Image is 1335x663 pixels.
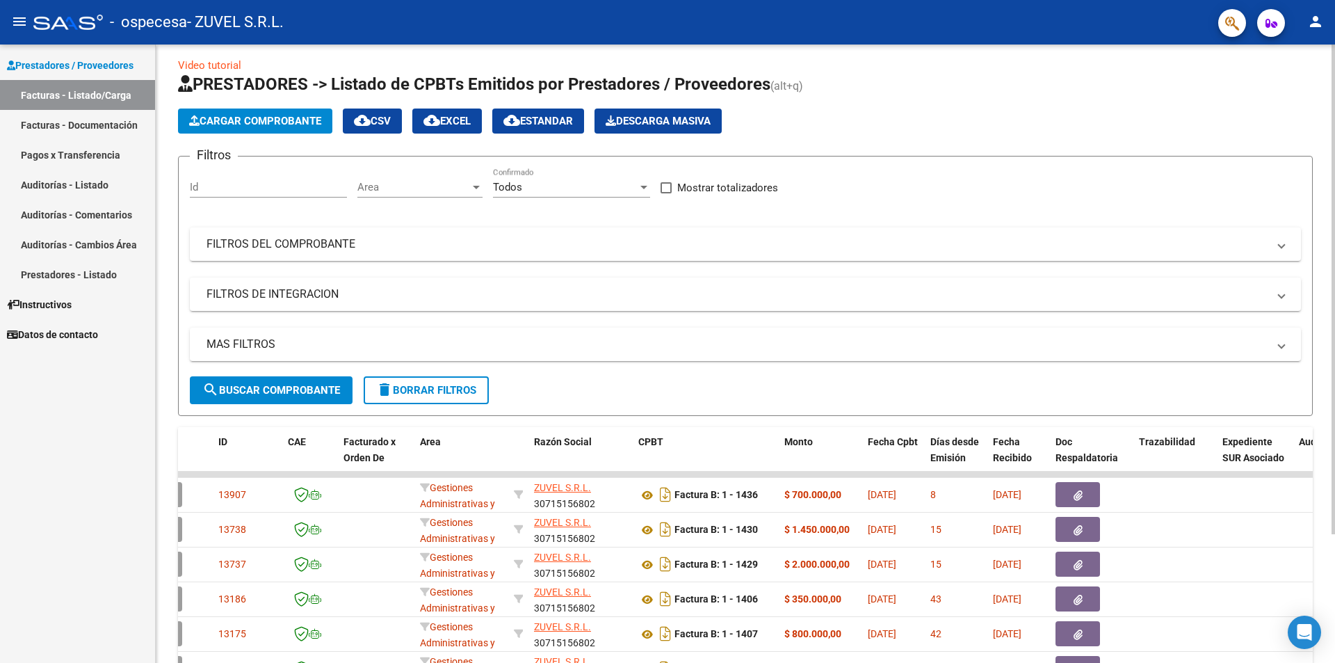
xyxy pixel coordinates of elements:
[930,524,941,535] span: 15
[207,337,1268,352] mat-panel-title: MAS FILTROS
[784,628,841,639] strong: $ 800.000,00
[868,524,896,535] span: [DATE]
[202,381,219,398] mat-icon: search
[868,559,896,570] span: [DATE]
[420,482,495,525] span: Gestiones Administrativas y Otros
[492,109,584,134] button: Estandar
[218,593,246,605] span: 13186
[354,112,371,129] mat-icon: cloud_download
[528,427,633,488] datatable-header-cell: Razón Social
[189,115,321,127] span: Cargar Comprobante
[357,181,470,193] span: Area
[1133,427,1217,488] datatable-header-cell: Trazabilidad
[288,436,306,447] span: CAE
[1217,427,1293,488] datatable-header-cell: Expediente SUR Asociado
[868,489,896,500] span: [DATE]
[784,524,850,535] strong: $ 1.450.000,00
[993,559,1021,570] span: [DATE]
[423,112,440,129] mat-icon: cloud_download
[674,594,758,605] strong: Factura B: 1 - 1406
[7,297,72,312] span: Instructivos
[354,115,391,127] span: CSV
[534,436,592,447] span: Razón Social
[202,384,340,397] span: Buscar Comprobante
[7,327,98,342] span: Datos de contacto
[656,553,674,575] i: Descargar documento
[930,489,936,500] span: 8
[674,525,758,536] strong: Factura B: 1 - 1430
[784,559,850,570] strong: $ 2.000.000,00
[343,109,402,134] button: CSV
[218,559,246,570] span: 13737
[534,482,591,493] span: ZUVEL S.R.L.
[656,484,674,506] i: Descargar documento
[534,552,591,563] span: ZUVEL S.R.L.
[493,181,522,193] span: Todos
[190,145,238,165] h3: Filtros
[674,490,758,501] strong: Factura B: 1 - 1436
[1055,436,1118,463] span: Doc Respaldatoria
[534,550,627,579] div: 30715156802
[770,79,803,93] span: (alt+q)
[190,376,353,404] button: Buscar Comprobante
[178,59,241,72] a: Video tutorial
[218,436,227,447] span: ID
[534,621,591,632] span: ZUVEL S.R.L.
[868,593,896,605] span: [DATE]
[677,179,778,196] span: Mostrar totalizadores
[534,584,627,614] div: 30715156802
[993,524,1021,535] span: [DATE]
[420,552,495,595] span: Gestiones Administrativas y Otros
[110,7,187,38] span: - ospecesa
[862,427,925,488] datatable-header-cell: Fecha Cpbt
[376,381,393,398] mat-icon: delete
[993,436,1032,463] span: Fecha Recibido
[11,13,28,30] mat-icon: menu
[187,7,284,38] span: - ZUVEL S.R.L.
[218,489,246,500] span: 13907
[420,586,495,630] span: Gestiones Administrativas y Otros
[178,109,332,134] button: Cargar Comprobante
[987,427,1050,488] datatable-header-cell: Fecha Recibido
[376,384,476,397] span: Borrar Filtros
[1307,13,1324,30] mat-icon: person
[218,524,246,535] span: 13738
[364,376,489,404] button: Borrar Filtros
[420,436,441,447] span: Area
[1222,436,1284,463] span: Expediente SUR Asociado
[178,74,770,94] span: PRESTADORES -> Listado de CPBTs Emitidos por Prestadores / Proveedores
[534,619,627,648] div: 30715156802
[925,427,987,488] datatable-header-cell: Días desde Emisión
[930,628,941,639] span: 42
[633,427,779,488] datatable-header-cell: CPBT
[1288,616,1321,649] div: Open Intercom Messenger
[784,593,841,605] strong: $ 350.000,00
[190,328,1301,361] mat-expansion-panel-header: MAS FILTROS
[218,628,246,639] span: 13175
[414,427,508,488] datatable-header-cell: Area
[207,237,1268,252] mat-panel-title: FILTROS DEL COMPROBANTE
[7,58,133,73] span: Prestadores / Proveedores
[868,436,918,447] span: Fecha Cpbt
[412,109,482,134] button: EXCEL
[420,517,495,560] span: Gestiones Administrativas y Otros
[638,436,663,447] span: CPBT
[190,227,1301,261] mat-expansion-panel-header: FILTROS DEL COMPROBANTE
[930,436,979,463] span: Días desde Emisión
[784,436,813,447] span: Monto
[930,593,941,605] span: 43
[207,287,1268,302] mat-panel-title: FILTROS DE INTEGRACION
[868,628,896,639] span: [DATE]
[1050,427,1133,488] datatable-header-cell: Doc Respaldatoria
[534,517,591,528] span: ZUVEL S.R.L.
[534,586,591,598] span: ZUVEL S.R.L.
[656,518,674,541] i: Descargar documento
[534,480,627,509] div: 30715156802
[594,109,722,134] app-download-masive: Descarga masiva de comprobantes (adjuntos)
[423,115,471,127] span: EXCEL
[503,115,573,127] span: Estandar
[343,436,396,463] span: Facturado x Orden De
[779,427,862,488] datatable-header-cell: Monto
[338,427,414,488] datatable-header-cell: Facturado x Orden De
[674,629,758,640] strong: Factura B: 1 - 1407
